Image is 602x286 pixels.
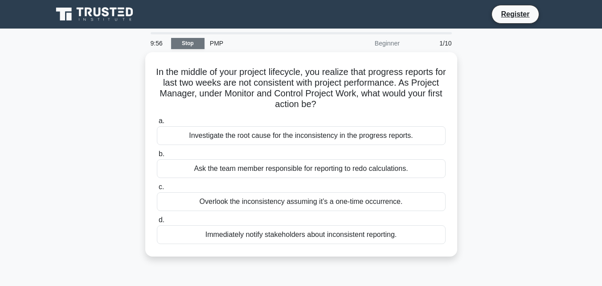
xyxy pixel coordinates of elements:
[327,34,405,52] div: Beginner
[405,34,457,52] div: 1/10
[156,66,446,110] h5: In the middle of your project lifecycle, you realize that progress reports for last two weeks are...
[159,183,164,191] span: c.
[496,8,535,20] a: Register
[159,216,164,224] span: d.
[205,34,327,52] div: PMP
[157,225,446,244] div: Immediately notify stakeholders about inconsistent reporting.
[159,150,164,158] span: b.
[159,117,164,124] span: a.
[145,34,171,52] div: 9:56
[157,159,446,178] div: Ask the team member responsible for reporting to redo calculations.
[157,126,446,145] div: Investigate the root cause for the inconsistency in the progress reports.
[171,38,205,49] a: Stop
[157,192,446,211] div: Overlook the inconsistency assuming it’s a one-time occurrence.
